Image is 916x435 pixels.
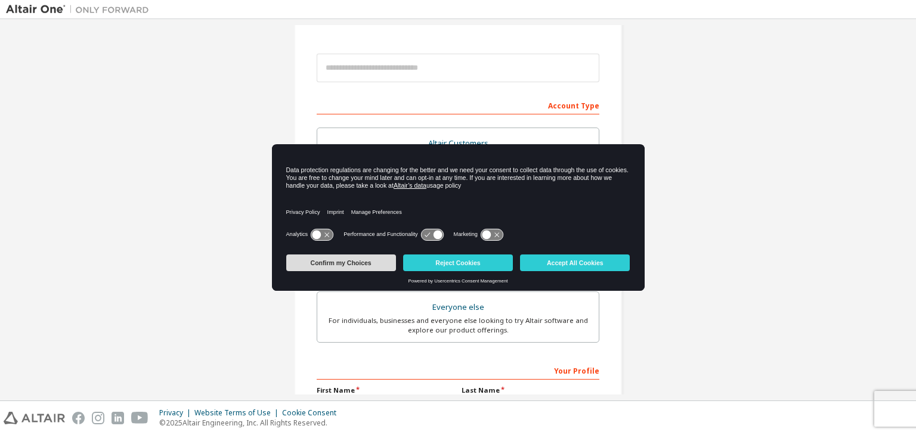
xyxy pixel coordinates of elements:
div: Altair Customers [324,135,592,152]
div: Everyone else [324,299,592,316]
div: Your Profile [317,361,599,380]
img: Altair One [6,4,155,15]
div: Website Terms of Use [194,408,282,418]
img: facebook.svg [72,412,85,424]
div: For individuals, businesses and everyone else looking to try Altair software and explore our prod... [324,316,592,335]
label: Last Name [462,386,599,395]
img: youtube.svg [131,412,148,424]
div: Privacy [159,408,194,418]
div: Cookie Consent [282,408,343,418]
label: First Name [317,386,454,395]
p: © 2025 Altair Engineering, Inc. All Rights Reserved. [159,418,343,428]
img: linkedin.svg [112,412,124,424]
img: instagram.svg [92,412,104,424]
div: Account Type [317,95,599,114]
img: altair_logo.svg [4,412,65,424]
